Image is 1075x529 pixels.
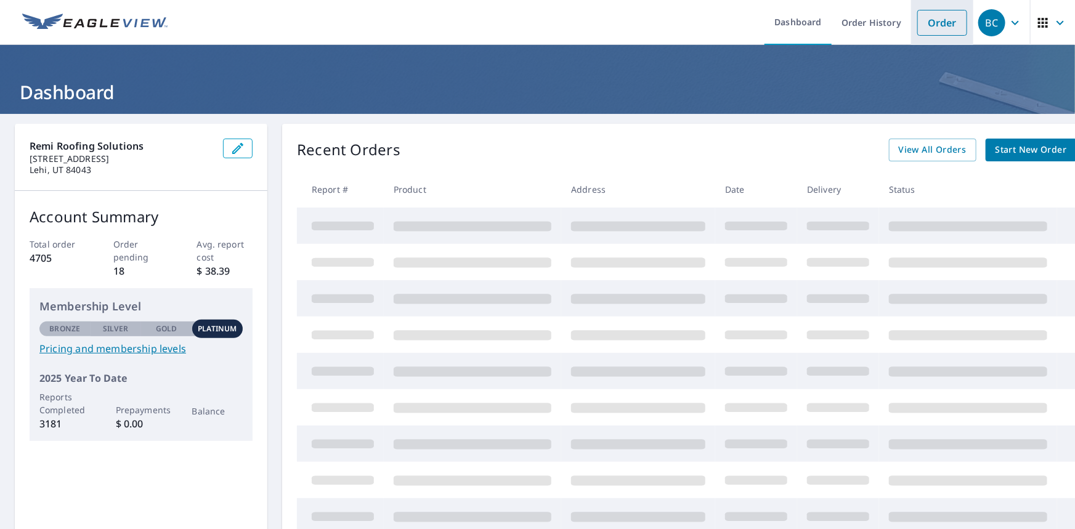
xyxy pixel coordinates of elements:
[30,206,253,228] p: Account Summary
[39,390,91,416] p: Reports Completed
[39,371,243,386] p: 2025 Year To Date
[797,171,879,208] th: Delivery
[30,238,86,251] p: Total order
[917,10,967,36] a: Order
[39,416,91,431] p: 3181
[297,171,384,208] th: Report #
[39,341,243,356] a: Pricing and membership levels
[116,403,167,416] p: Prepayments
[103,323,129,334] p: Silver
[996,142,1067,158] span: Start New Order
[192,405,243,418] p: Balance
[297,139,400,161] p: Recent Orders
[384,171,561,208] th: Product
[561,171,715,208] th: Address
[879,171,1057,208] th: Status
[15,79,1060,105] h1: Dashboard
[30,153,213,164] p: [STREET_ADDRESS]
[978,9,1005,36] div: BC
[30,139,213,153] p: Remi Roofing Solutions
[198,323,237,334] p: Platinum
[113,238,169,264] p: Order pending
[197,264,253,278] p: $ 38.39
[197,238,253,264] p: Avg. report cost
[30,164,213,176] p: Lehi, UT 84043
[889,139,976,161] a: View All Orders
[49,323,80,334] p: Bronze
[30,251,86,265] p: 4705
[116,416,167,431] p: $ 0.00
[899,142,967,158] span: View All Orders
[715,171,797,208] th: Date
[22,14,168,32] img: EV Logo
[39,298,243,315] p: Membership Level
[113,264,169,278] p: 18
[156,323,177,334] p: Gold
